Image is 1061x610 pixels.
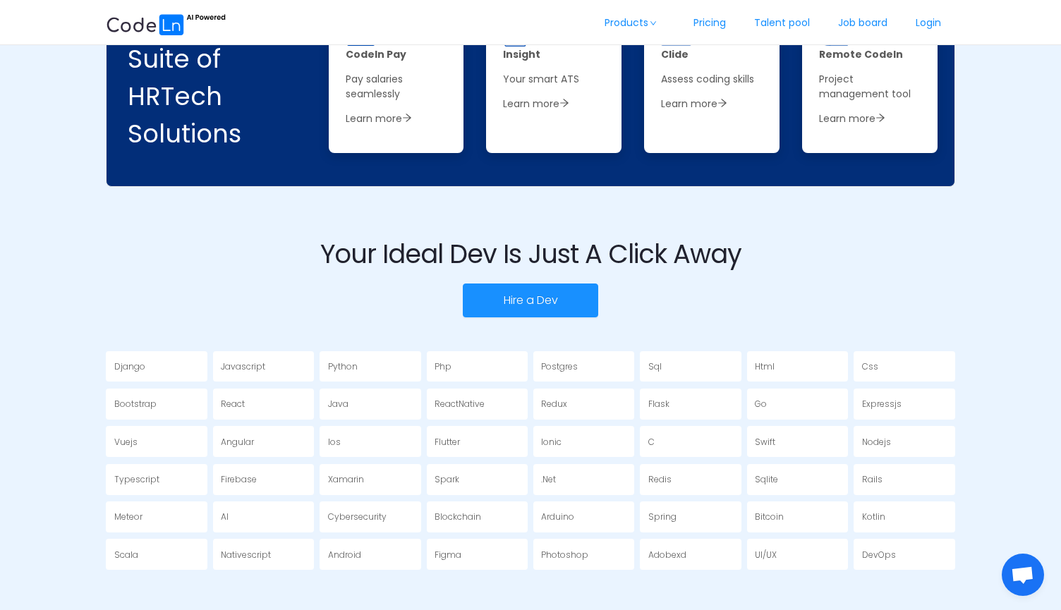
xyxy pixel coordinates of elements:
a: UI/UX [747,539,848,570]
span: Ionic [541,436,562,448]
a: Ionic [533,426,634,457]
span: ReactNative [435,398,485,410]
a: Php [427,351,528,382]
a: Blockchain [427,501,528,532]
a: Java [320,389,420,420]
span: Adobexd [648,549,686,561]
a: Rails [854,464,954,495]
span: Spring [648,511,677,523]
a: Sqlite [747,464,848,495]
span: Html [755,360,775,372]
span: Bitcoin [755,511,784,523]
i: icon: arrow-right [402,113,412,123]
a: Angular [213,426,314,457]
p: Remote Codeln [819,47,921,62]
a: Bootstrap [106,389,207,420]
a: Spring [640,501,741,532]
span: Firebase [221,473,257,485]
span: Javascript [221,360,265,372]
span: Rails [862,473,883,485]
a: Ios [320,426,420,457]
span: Postgres [541,360,578,372]
a: Expressjs [854,389,954,420]
span: Flask [648,398,669,410]
a: Figma [427,539,528,570]
a: Postgres [533,351,634,382]
span: .Net [541,473,556,485]
span: Redis [648,473,672,485]
span: Java [328,398,348,410]
a: Scala [106,539,207,570]
a: C [640,426,741,457]
span: Spark [435,473,459,485]
p: Pay salaries seamlessly [346,72,447,102]
a: Typescript [106,464,207,495]
a: Meteor [106,501,207,532]
i: icon: arrow-right [875,113,885,123]
span: Vuejs [114,436,138,448]
span: Cybersecurity [328,511,387,523]
a: React [213,389,314,420]
a: Hire a Dev [463,293,598,307]
a: Django [106,351,207,382]
a: Photoshop [533,539,634,570]
span: Angular [221,436,254,448]
i: icon: arrow-right [717,98,727,108]
span: Kotlin [862,511,885,523]
p: Learn more [503,97,605,111]
p: Learn more [346,111,447,126]
p: Clide [661,47,763,62]
a: Arduino [533,501,634,532]
span: React [221,398,245,410]
span: Meteor [114,511,143,523]
p: Learn more [819,111,921,126]
span: Php [435,360,451,372]
span: Swift [755,436,775,448]
span: Blockchain [435,511,481,523]
a: Sql [640,351,741,382]
span: Django [114,360,145,372]
a: Nativescript [213,539,314,570]
a: Python [320,351,420,382]
a: Cybersecurity [320,501,420,532]
span: Android [328,549,361,561]
span: Xamarin [328,473,364,485]
span: Css [862,360,878,372]
span: AI [221,511,229,523]
span: Expressjs [862,398,902,410]
a: Flutter [427,426,528,457]
a: Adobexd [640,539,741,570]
a: Vuejs [106,426,207,457]
i: icon: arrow-right [559,98,569,108]
span: Sql [648,360,662,372]
span: Sqlite [755,473,778,485]
span: Go [755,398,767,410]
a: DevOps [854,539,954,570]
a: ReactNative [427,389,528,420]
p: Project management tool [819,72,921,102]
a: Go [747,389,848,420]
img: ai.87e98a1d.svg [106,12,226,35]
span: C [648,436,655,448]
a: AI [213,501,314,532]
p: Assess coding skills [661,72,763,87]
span: Bootstrap [114,398,157,410]
span: Flutter [435,436,460,448]
a: .Net [533,464,634,495]
a: Bitcoin [747,501,848,532]
a: Html [747,351,848,382]
a: Css [854,351,954,382]
span: Nativescript [221,549,271,561]
span: Python [328,360,358,372]
p: Your smart ATS [503,72,605,87]
i: icon: down [649,20,657,27]
span: Photoshop [541,549,588,561]
p: Insight [503,47,605,62]
a: Javascript [213,351,314,382]
span: Ios [328,436,341,448]
a: Redis [640,464,741,495]
span: Scala [114,549,138,561]
span: Figma [435,549,461,561]
span: Nodejs [862,436,891,448]
a: Xamarin [320,464,420,495]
